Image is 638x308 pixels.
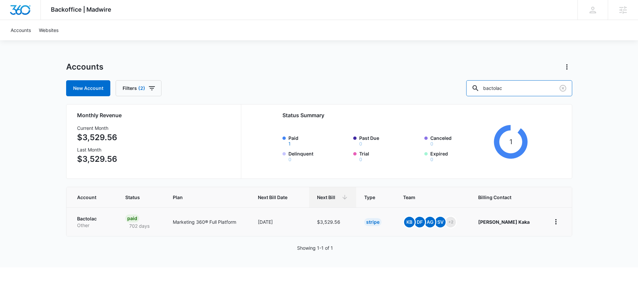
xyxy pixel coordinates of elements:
span: DF [414,217,425,227]
h2: Status Summary [282,111,528,119]
p: Bactolac [77,215,109,222]
div: Stripe [364,218,381,226]
span: +2 [445,217,456,227]
button: Actions [562,62,572,72]
label: Delinquent [288,150,350,162]
span: Plan [173,194,242,201]
h3: Current Month [77,125,117,132]
p: $3,529.56 [77,153,117,165]
span: Backoffice | Madwire [51,6,111,13]
a: BactolacOther [77,215,109,228]
label: Canceled [430,135,491,146]
label: Paid [288,135,350,146]
span: Billing Contact [478,194,535,201]
button: Filters(2) [116,80,161,96]
p: Other [77,222,109,229]
tspan: 1 [509,138,512,146]
p: 702 days [125,222,154,229]
span: AG [425,217,435,227]
p: $3,529.56 [77,132,117,144]
button: home [551,216,561,227]
label: Past Due [359,135,420,146]
a: Websites [35,20,62,40]
a: New Account [66,80,110,96]
span: Account [77,194,100,201]
span: KB [404,217,415,227]
span: Team [403,194,452,201]
p: Marketing 360® Full Platform [173,218,242,225]
h2: Monthly Revenue [77,111,233,119]
label: Expired [430,150,491,162]
td: [DATE] [250,207,309,236]
button: Paid [288,142,291,146]
h1: Accounts [66,62,103,72]
input: Search [466,80,572,96]
span: (2) [138,86,145,91]
a: Accounts [7,20,35,40]
strong: [PERSON_NAME] Kaka [478,219,530,225]
span: Status [125,194,147,201]
label: Trial [359,150,420,162]
td: $3,529.56 [309,207,356,236]
h3: Last Month [77,146,117,153]
span: Next Bill [317,194,339,201]
span: Type [364,194,378,201]
div: Paid [125,214,139,222]
span: Next Bill Date [258,194,291,201]
p: Showing 1-1 of 1 [297,244,333,251]
span: SV [435,217,446,227]
button: Clear [558,83,568,94]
